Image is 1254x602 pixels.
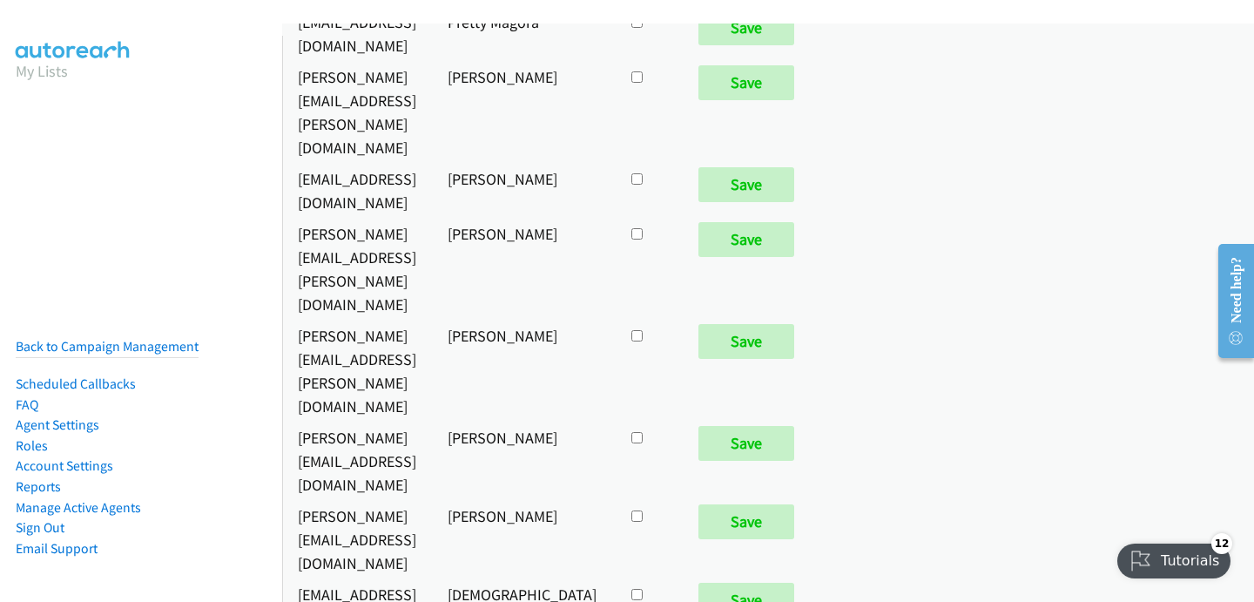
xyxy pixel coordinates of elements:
input: Save [698,222,794,257]
a: My Lists [16,61,68,81]
a: Scheduled Callbacks [16,375,136,392]
td: [PERSON_NAME][EMAIL_ADDRESS][DOMAIN_NAME] [282,422,432,500]
input: Save [698,167,794,202]
td: [PERSON_NAME][EMAIL_ADDRESS][DOMAIN_NAME] [282,500,432,578]
a: Email Support [16,540,98,557]
td: [PERSON_NAME] [432,500,612,578]
input: Save [698,504,794,539]
input: Save [698,324,794,359]
a: FAQ [16,396,38,413]
td: [EMAIL_ADDRESS][DOMAIN_NAME] [282,6,432,61]
input: Save [698,65,794,100]
iframe: Checklist [1107,526,1241,589]
td: [PERSON_NAME] [432,61,612,163]
td: [PERSON_NAME][EMAIL_ADDRESS][PERSON_NAME][DOMAIN_NAME] [282,218,432,320]
a: Back to Campaign Management [16,338,199,355]
a: Agent Settings [16,416,99,433]
a: Sign Out [16,519,64,536]
td: [PERSON_NAME][EMAIL_ADDRESS][PERSON_NAME][DOMAIN_NAME] [282,61,432,163]
a: Reports [16,478,61,495]
input: Save [698,10,794,45]
a: Manage Active Agents [16,499,141,516]
td: [PERSON_NAME] [432,218,612,320]
td: [PERSON_NAME][EMAIL_ADDRESS][PERSON_NAME][DOMAIN_NAME] [282,320,432,422]
td: Pretty Magora [432,6,612,61]
iframe: Resource Center [1204,232,1254,370]
td: [EMAIL_ADDRESS][DOMAIN_NAME] [282,163,432,218]
td: [PERSON_NAME] [432,320,612,422]
td: [PERSON_NAME] [432,422,612,500]
td: [PERSON_NAME] [432,163,612,218]
a: Account Settings [16,457,113,474]
input: Save [698,426,794,461]
a: Roles [16,437,48,454]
